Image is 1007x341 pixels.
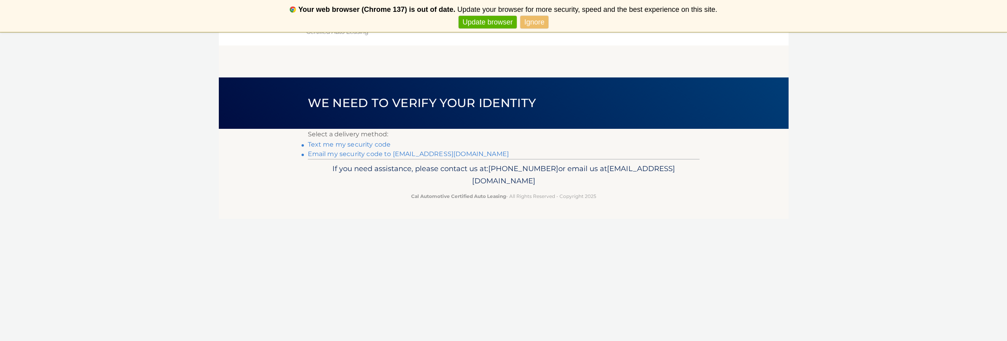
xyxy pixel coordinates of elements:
[488,164,558,173] span: [PHONE_NUMBER]
[298,6,455,13] b: Your web browser (Chrome 137) is out of date.
[411,193,506,199] strong: Cal Automotive Certified Auto Leasing
[457,6,717,13] span: Update your browser for more security, speed and the best experience on this site.
[459,16,517,29] a: Update browser
[308,96,536,110] span: We need to verify your identity
[313,192,694,200] p: - All Rights Reserved - Copyright 2025
[520,16,548,29] a: Ignore
[308,150,509,158] a: Email my security code to [EMAIL_ADDRESS][DOMAIN_NAME]
[313,162,694,188] p: If you need assistance, please contact us at: or email us at
[308,141,391,148] a: Text me my security code
[308,129,700,140] p: Select a delivery method:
